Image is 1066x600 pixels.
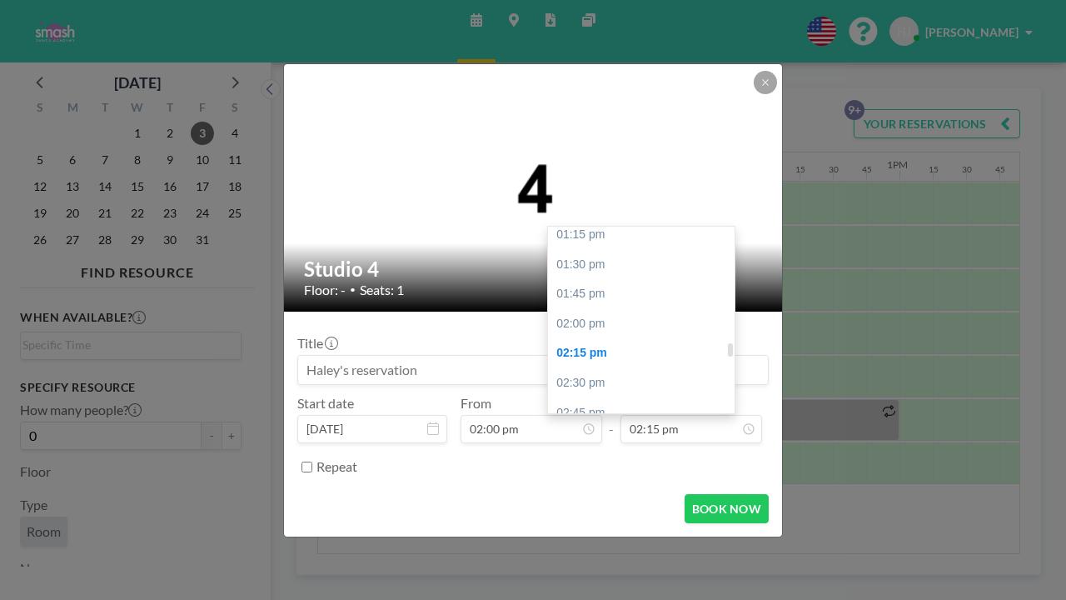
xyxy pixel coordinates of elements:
[548,279,735,309] div: 01:45 pm
[316,458,357,475] label: Repeat
[548,309,735,339] div: 02:00 pm
[548,220,735,250] div: 01:15 pm
[685,494,769,523] button: BOOK NOW
[350,283,356,296] span: •
[548,250,735,280] div: 01:30 pm
[298,356,768,384] input: Haley's reservation
[609,401,614,437] span: -
[304,257,764,282] h2: Studio 4
[548,368,735,398] div: 02:30 pm
[461,395,491,412] label: From
[548,338,735,368] div: 02:15 pm
[284,147,784,227] img: 537.png
[548,398,735,428] div: 02:45 pm
[304,282,346,298] span: Floor: -
[360,282,404,298] span: Seats: 1
[297,335,336,352] label: Title
[297,395,354,412] label: Start date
